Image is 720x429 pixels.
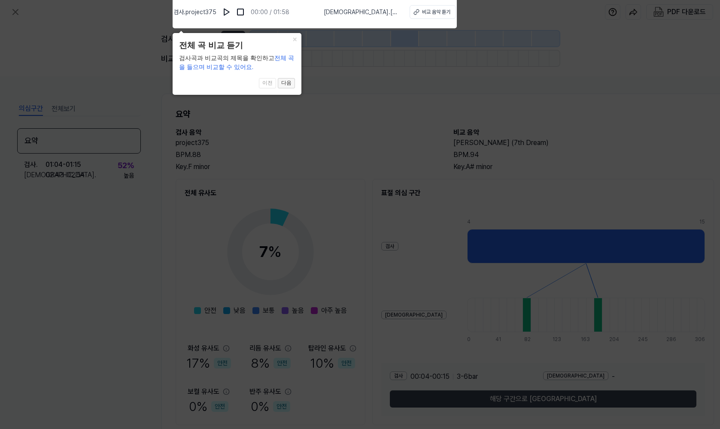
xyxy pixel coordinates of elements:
[222,8,231,16] img: play
[410,5,456,19] button: 비교 음악 듣기
[179,54,294,70] span: 전체 곡을 들으며 비교할 수 있어요.
[251,8,289,17] div: 00:00 / 01:58
[288,33,301,45] button: Close
[422,8,450,16] div: 비교 음악 듣기
[278,78,295,88] button: 다음
[179,54,295,72] div: 검사곡과 비교곡의 제목을 확인하고
[179,39,295,52] header: 전체 곡 비교 듣기
[324,8,399,17] span: [DEMOGRAPHIC_DATA] . [PERSON_NAME] (7th Dream)
[173,8,216,17] span: 검사 . project375
[236,8,245,16] img: stop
